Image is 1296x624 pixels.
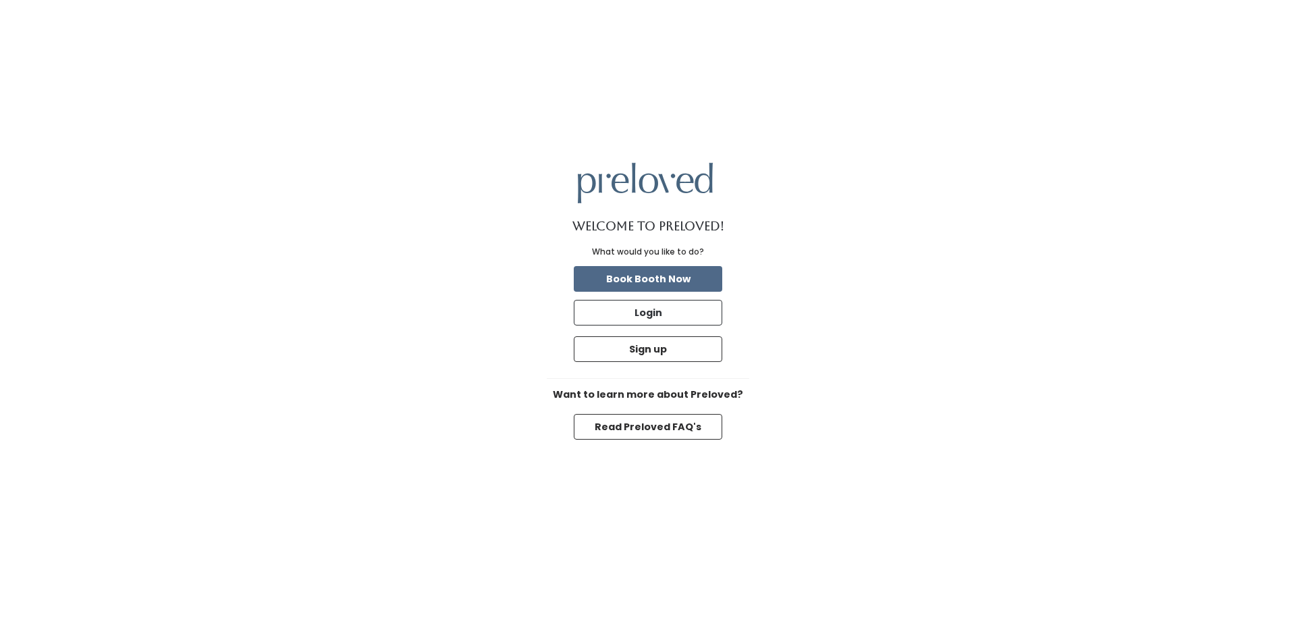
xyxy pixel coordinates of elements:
[571,297,725,328] a: Login
[574,266,722,292] button: Book Booth Now
[571,334,725,365] a: Sign up
[574,414,722,440] button: Read Preloved FAQ's
[574,336,722,362] button: Sign up
[574,300,722,326] button: Login
[547,390,749,400] h6: Want to learn more about Preloved?
[592,246,704,258] div: What would you like to do?
[572,219,724,233] h1: Welcome to Preloved!
[578,163,713,203] img: preloved logo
